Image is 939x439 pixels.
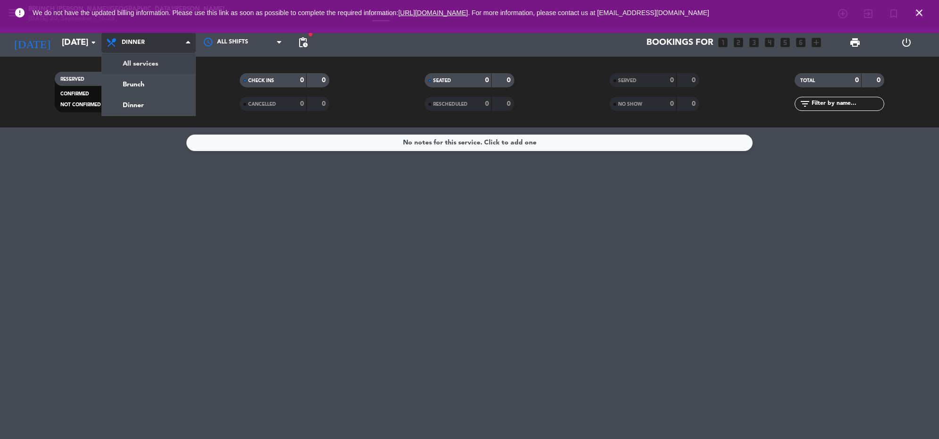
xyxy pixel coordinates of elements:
i: looks_6 [795,36,807,49]
a: Brunch [102,74,195,95]
i: looks_3 [748,36,760,49]
div: LOG OUT [880,28,932,57]
span: print [849,37,861,48]
strong: 0 [485,101,489,107]
span: TOTAL [800,78,815,83]
i: add_box [810,36,822,49]
span: RESERVED [60,77,84,82]
span: SERVED [618,78,637,83]
span: NO SHOW [618,102,642,107]
i: error [14,7,25,18]
strong: 0 [300,77,304,84]
strong: 0 [507,101,512,107]
i: arrow_drop_down [88,37,99,48]
span: pending_actions [297,37,309,48]
strong: 0 [322,101,327,107]
i: power_settings_new [901,37,912,48]
span: RESCHEDULED [433,102,468,107]
div: No notes for this service. Click to add one [403,137,537,148]
strong: 0 [877,77,882,84]
span: fiber_manual_record [308,32,313,37]
strong: 0 [485,77,489,84]
a: All services [102,53,195,74]
strong: 0 [300,101,304,107]
a: Dinner [102,95,195,116]
strong: 0 [670,101,674,107]
strong: 0 [670,77,674,84]
span: We do not have the updated billing information. Please use this link as soon as possible to compl... [33,9,709,17]
span: CHECK INS [248,78,274,83]
strong: 0 [855,77,859,84]
i: looks_one [717,36,729,49]
span: CANCELLED [248,102,276,107]
span: NOT CONFIRMED [60,102,101,107]
a: . For more information, please contact us at [EMAIL_ADDRESS][DOMAIN_NAME] [468,9,709,17]
i: looks_two [732,36,745,49]
i: [DATE] [7,32,57,53]
input: Filter by name... [811,99,884,109]
i: close [914,7,925,18]
strong: 0 [507,77,512,84]
i: looks_4 [763,36,776,49]
span: CONFIRMED [60,92,89,96]
strong: 0 [692,77,697,84]
strong: 0 [322,77,327,84]
strong: 0 [692,101,697,107]
span: Dinner [122,39,145,46]
i: filter_list [799,98,811,110]
i: looks_5 [779,36,791,49]
span: Bookings for [646,37,713,48]
a: [URL][DOMAIN_NAME] [398,9,468,17]
span: SEATED [433,78,451,83]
